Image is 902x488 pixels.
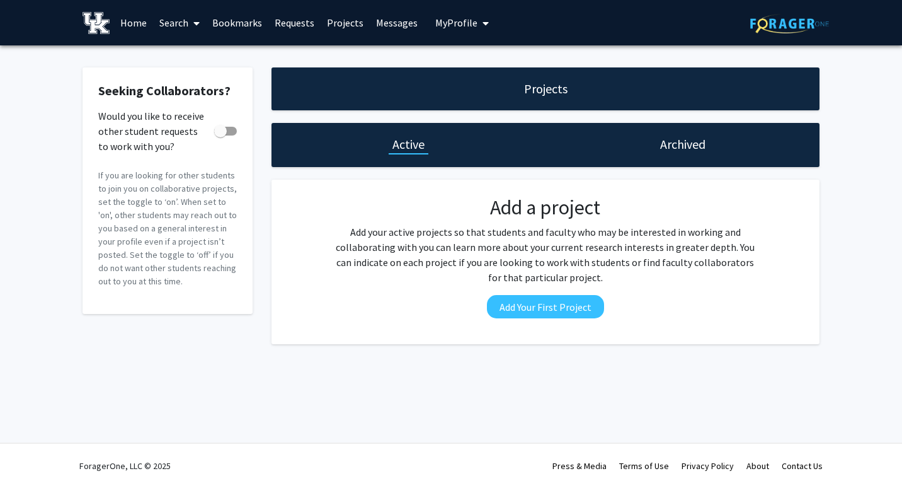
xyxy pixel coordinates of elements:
[782,460,823,472] a: Contact Us
[98,108,209,154] span: Would you like to receive other student requests to work with you?
[682,460,734,472] a: Privacy Policy
[114,1,153,45] a: Home
[619,460,669,472] a: Terms of Use
[206,1,268,45] a: Bookmarks
[79,444,171,488] div: ForagerOne, LLC © 2025
[392,136,425,153] h1: Active
[268,1,321,45] a: Requests
[435,16,477,29] span: My Profile
[746,460,769,472] a: About
[98,83,237,98] h2: Seeking Collaborators?
[370,1,424,45] a: Messages
[321,1,370,45] a: Projects
[9,431,54,479] iframe: Chat
[487,295,604,318] button: Add Your First Project
[98,169,237,288] p: If you are looking for other students to join you on collaborative projects, set the toggle to ‘o...
[153,1,206,45] a: Search
[332,195,759,219] h2: Add a project
[524,80,568,98] h1: Projects
[750,14,829,33] img: ForagerOne Logo
[83,12,110,34] img: University of Kentucky Logo
[660,136,705,153] h1: Archived
[332,224,759,285] p: Add your active projects so that students and faculty who may be interested in working and collab...
[552,460,607,472] a: Press & Media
